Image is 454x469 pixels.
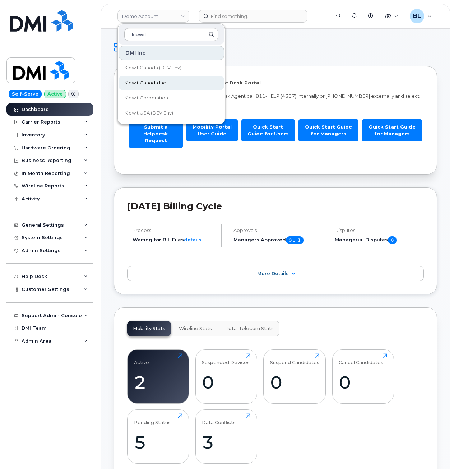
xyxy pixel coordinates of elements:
a: Kiewit Corporation [119,91,224,105]
a: details [184,237,201,242]
p: Welcome to the Mobile Device Service Desk Portal [127,79,424,86]
span: 0 of 1 [286,236,304,244]
a: Quick Start Guide for Managers [298,119,358,141]
div: DMI Inc [119,46,224,60]
h2: [DATE] Billing Cycle [127,201,424,212]
h4: Approvals [233,228,316,233]
div: 0 [270,372,319,393]
div: Cancel Candidates [339,353,383,365]
h4: Process [133,228,215,233]
div: 3 [202,432,250,453]
a: Kiewit Canada Inc [119,76,224,90]
div: Active [134,353,149,365]
a: Cancel Candidates0 [339,353,387,399]
h5: Managerial Disputes [335,236,424,244]
h4: Disputes [335,228,424,233]
a: Suspended Devices0 [202,353,250,399]
span: Wireline Stats [179,326,212,331]
span: Kiewit Canada (DEV Env) [124,64,181,71]
span: More Details [257,271,289,276]
span: Total Telecom Stats [226,326,274,331]
div: Data Conflicts [202,413,236,425]
a: Kiewit USA (DEV Env) [119,106,224,120]
a: Data Conflicts3 [202,413,250,459]
a: Active2 [134,353,182,399]
span: Kiewit Canada Inc [124,79,166,87]
div: 2 [134,372,182,393]
a: Pending Status5 [134,413,182,459]
div: Suspended Devices [202,353,250,365]
a: Kiewit Canada (DEV Env) [119,61,224,75]
h5: Managers Approved [233,236,316,244]
div: Suspend Candidates [270,353,319,365]
div: 5 [134,432,182,453]
div: Pending Status [134,413,171,425]
a: Mobility Portal User Guide [186,119,238,141]
a: Quick Start Guide for Users [241,119,295,141]
a: Submit a Helpdesk Request [129,119,183,148]
div: 0 [202,372,250,393]
input: Search [124,28,218,41]
li: Waiting for Bill Files [133,236,215,243]
span: Kiewit USA (DEV Env) [124,110,173,117]
a: Quick Start Guide for Managers [362,119,422,141]
a: Suspend Candidates0 [270,353,319,399]
span: 0 [388,236,397,244]
span: Kiewit Corporation [124,94,168,102]
div: 0 [339,372,387,393]
p: To speak with a Mobile Device Service Desk Agent call 811-HELP (4357) internally or [PHONE_NUMBER... [127,93,424,106]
